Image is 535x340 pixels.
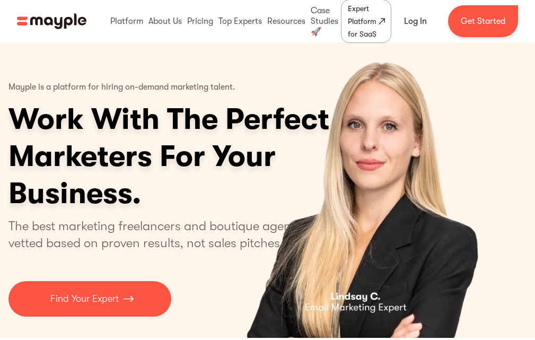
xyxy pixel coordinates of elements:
[8,101,411,212] h1: Work With The Perfect Marketers For Your Business.
[17,11,86,31] img: Mayple logo
[50,292,119,306] p: Find Your Expert
[348,2,376,40] div: Expert Platform for SaaS
[8,74,235,101] p: Mayple is a platform for hiring on-demand marketing talent.
[8,281,171,317] a: Find Your Expert
[391,8,440,34] a: Log In
[8,217,328,251] p: The best marketing freelancers and boutique agencies, vetted based on proven results, not sales p...
[448,5,518,37] a: Get Started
